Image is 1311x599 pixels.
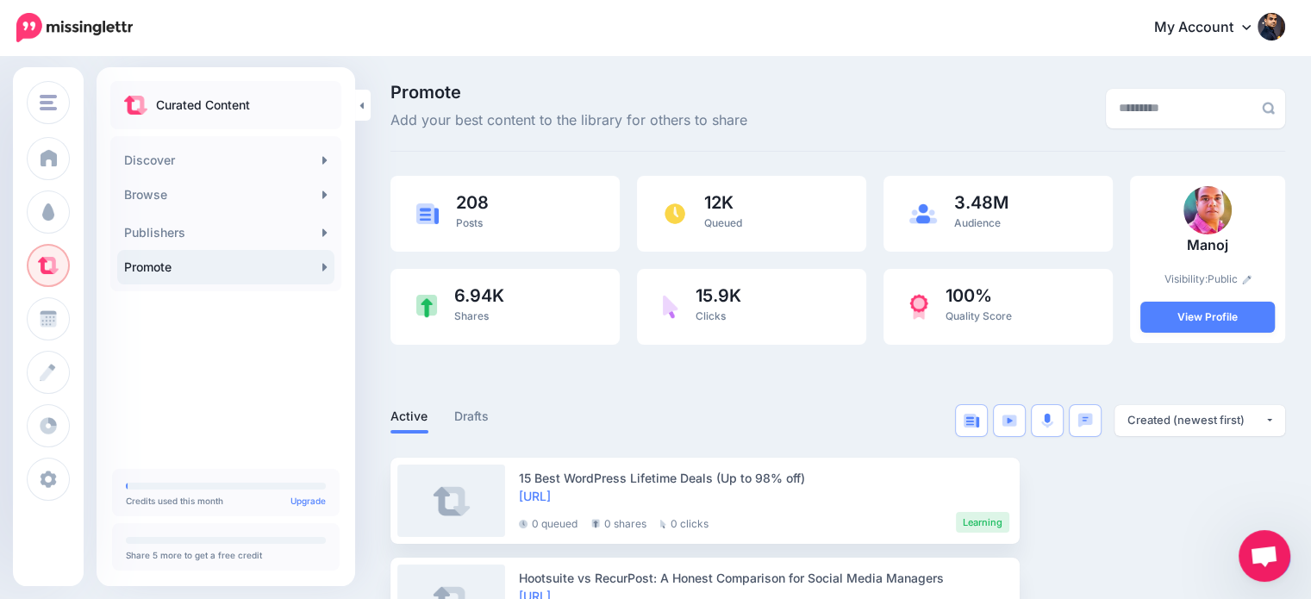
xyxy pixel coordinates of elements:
a: Drafts [454,406,490,427]
span: 3.48M [954,194,1008,211]
img: clock.png [663,202,687,226]
img: article-blue.png [964,414,979,427]
img: website_grey.svg [28,45,41,59]
img: tab_keywords_by_traffic_grey.svg [172,109,185,122]
div: 15 Best WordPress Lifetime Deals (Up to 98% off) [519,469,1009,487]
img: share-grey.png [591,519,600,528]
button: Created (newest first) [1114,405,1285,436]
span: 12K [704,194,742,211]
div: Domain: [DOMAIN_NAME] [45,45,190,59]
a: Public [1208,272,1252,285]
img: video-blue.png [1002,415,1017,427]
span: 6.94K [454,287,504,304]
div: v 4.0.25 [48,28,84,41]
div: Hootsuite vs RecurPost: A Honest Comparison for Social Media Managers [519,569,1009,587]
div: Keywords by Traffic [190,110,290,122]
li: 0 shares [591,512,646,533]
span: Shares [454,309,489,322]
img: pointer-purple.png [663,295,678,319]
p: Manoj [1140,234,1275,257]
span: Quality Score [946,309,1012,322]
span: Promote [390,84,747,101]
span: Add your best content to the library for others to share [390,109,747,132]
div: Domain Overview [66,110,154,122]
img: Missinglettr [16,13,133,42]
li: 0 clicks [660,512,709,533]
img: pointer-grey.png [660,520,666,528]
span: Clicks [696,309,726,322]
a: Browse [117,178,334,212]
img: pencil.png [1242,275,1252,284]
img: chat-square-blue.png [1077,413,1093,427]
p: Visibility: [1140,271,1275,288]
img: search-grey-6.png [1262,102,1275,115]
img: menu.png [40,95,57,110]
span: Posts [456,216,483,229]
img: Q4V7QUO4NL7KLF7ETPAEVJZD8V2L8K9O_thumb.jpg [1183,186,1232,234]
a: [URL] [519,489,551,503]
div: Created (newest first) [1127,412,1264,428]
a: Promote [117,250,334,284]
img: logo_orange.svg [28,28,41,41]
a: Publishers [117,215,334,250]
img: share-green.png [416,295,437,318]
a: Active [390,406,428,427]
span: 15.9K [696,287,741,304]
img: clock-grey-darker.png [519,520,528,528]
p: Curated Content [156,95,250,115]
span: Audience [954,216,1001,229]
span: 100% [946,287,1012,304]
a: View Profile [1140,302,1275,333]
a: Open chat [1239,530,1290,582]
li: 0 queued [519,512,577,533]
span: Queued [704,216,742,229]
a: Discover [117,143,334,178]
img: tab_domain_overview_orange.svg [47,109,60,122]
img: prize-red.png [909,294,928,320]
a: My Account [1137,7,1285,49]
img: article-blue.png [416,203,439,223]
img: curate.png [124,96,147,115]
img: microphone.png [1041,413,1053,428]
span: 208 [456,194,489,211]
li: Learning [956,512,1009,533]
img: users-blue.png [909,203,937,224]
